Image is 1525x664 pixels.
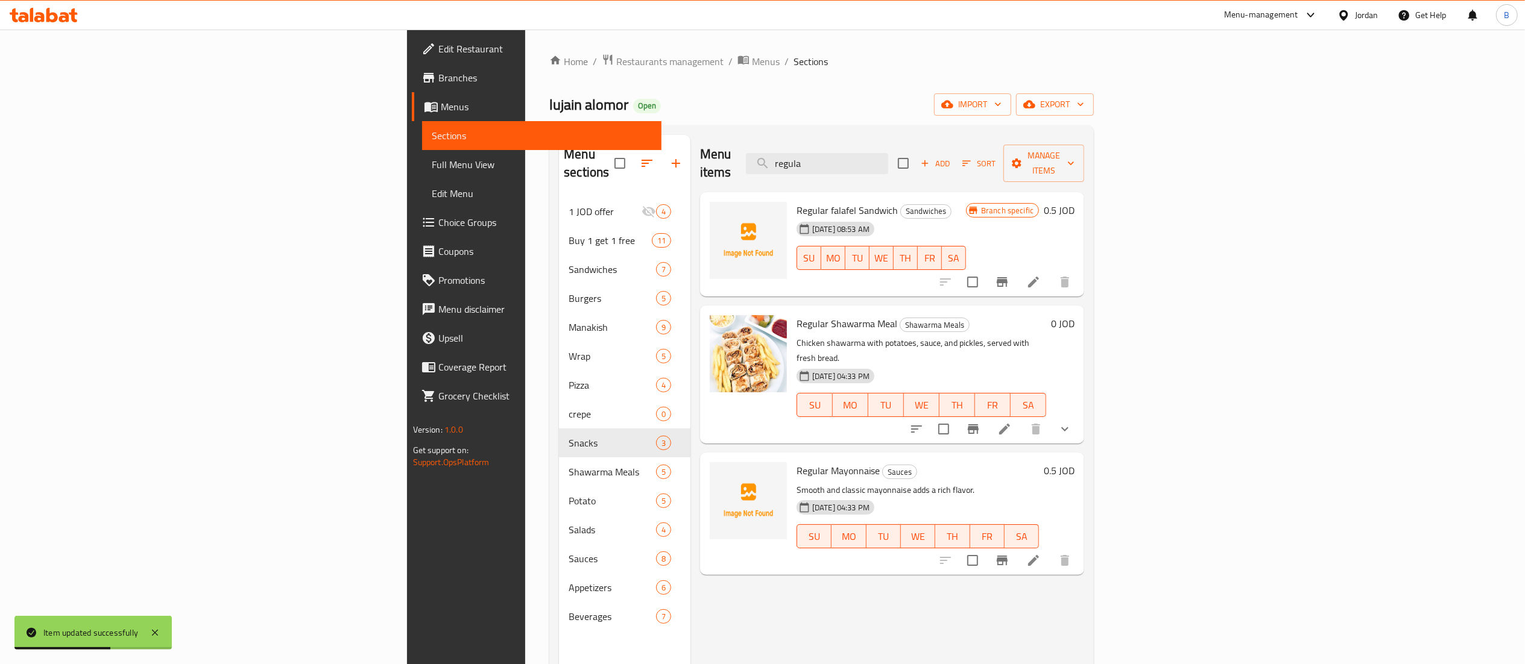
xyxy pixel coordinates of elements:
[438,389,652,403] span: Grocery Checklist
[838,396,864,414] span: MO
[746,153,888,174] input: search
[797,315,897,333] span: Regular Shawarma Meal
[900,204,952,219] div: Sandwiches
[988,268,1017,296] button: Branch-specific-item
[1011,393,1046,417] button: SA
[1026,275,1041,289] a: Edit menu item
[656,580,671,595] div: items
[652,233,671,248] div: items
[569,262,656,277] span: Sandwiches
[569,493,656,508] span: Potato
[569,580,656,595] div: Appetizers
[900,318,969,332] span: Shawarma Meals
[980,396,1006,414] span: FR
[867,524,901,548] button: TU
[931,416,956,442] span: Select to update
[710,315,787,392] img: Regular Shawarma Meal
[850,249,865,267] span: TU
[569,233,651,248] span: Buy 1 get 1 free
[438,70,652,85] span: Branches
[868,393,904,417] button: TU
[422,121,661,150] a: Sections
[413,442,469,458] span: Get support on:
[833,393,868,417] button: MO
[871,528,896,545] span: TU
[652,235,671,246] span: 11
[657,553,671,565] span: 8
[559,197,690,226] div: 1 JOD offer4
[797,462,880,480] span: Regular Mayonnaise
[656,349,671,363] div: items
[657,351,671,362] span: 5
[1003,145,1084,182] button: Manage items
[657,466,671,478] span: 5
[438,302,652,316] span: Menu disclaimer
[934,93,1011,116] button: import
[656,407,671,421] div: items
[894,246,918,270] button: TH
[901,204,951,218] span: Sandwiches
[438,273,652,287] span: Promotions
[422,150,661,179] a: Full Menu View
[412,237,661,266] a: Coupons
[569,378,656,392] span: Pizza
[802,396,828,414] span: SU
[728,54,733,69] li: /
[438,360,652,374] span: Coverage Report
[569,320,656,334] span: Manakish
[444,422,463,437] span: 1.0.0
[569,407,656,421] span: crepe
[657,322,671,333] span: 9
[960,269,985,295] span: Select to update
[826,249,841,267] span: MO
[944,396,970,414] span: TH
[797,393,833,417] button: SU
[559,486,690,515] div: Potato5
[959,154,999,173] button: Sort
[904,393,939,417] button: WE
[997,422,1012,436] a: Edit menu item
[1005,524,1039,548] button: SA
[909,396,935,414] span: WE
[657,524,671,536] span: 4
[549,54,1094,69] nav: breadcrumb
[412,266,661,295] a: Promotions
[569,551,656,566] div: Sauces
[836,528,861,545] span: MO
[656,493,671,508] div: items
[874,249,889,267] span: WE
[845,246,870,270] button: TU
[935,524,970,548] button: TH
[797,201,898,219] span: Regular falafel Sandwich
[661,149,690,178] button: Add section
[797,336,1046,366] p: Chicken shawarma with potatoes, sauce, and pickles, served with fresh bread.
[942,246,966,270] button: SA
[438,215,652,230] span: Choice Groups
[821,246,845,270] button: MO
[657,206,671,218] span: 4
[940,528,965,545] span: TH
[559,544,690,573] div: Sauces8
[656,609,671,624] div: items
[710,462,787,539] img: Regular Mayonnaise
[559,313,690,342] div: Manakish9
[1044,462,1075,479] h6: 0.5 JOD
[752,54,780,69] span: Menus
[1050,546,1079,575] button: delete
[559,255,690,284] div: Sandwiches7
[976,205,1038,216] span: Branch specific
[710,202,787,279] img: Regular falafel Sandwich
[569,465,656,479] span: Shawarma Meals
[602,54,724,69] a: Restaurants management
[656,291,671,305] div: items
[1051,315,1075,332] h6: 0 JOD
[1016,93,1094,116] button: export
[656,262,671,277] div: items
[569,436,656,450] span: Snacks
